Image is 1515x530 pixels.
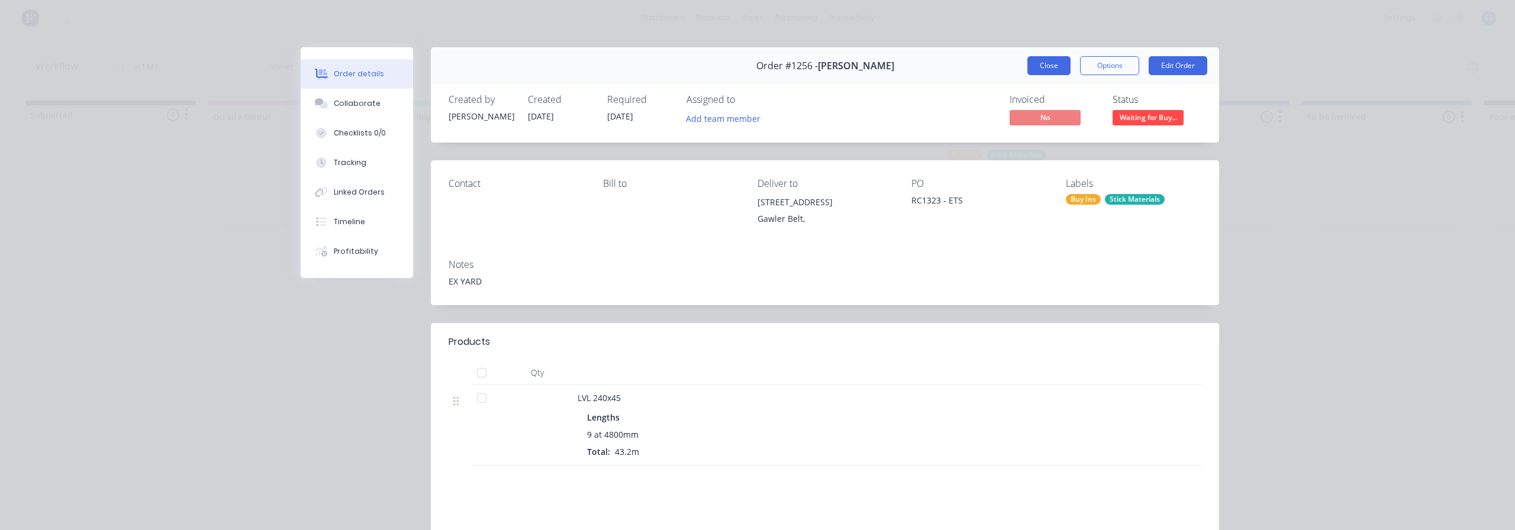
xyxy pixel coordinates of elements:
[578,392,621,403] span: LVL 240x45
[1066,194,1101,205] div: Buy Ins
[301,118,413,148] button: Checklists 0/0
[757,194,893,211] div: [STREET_ADDRESS]
[756,60,818,72] span: Order #1256 -
[603,178,739,189] div: Bill to
[757,178,893,189] div: Deliver to
[449,335,490,349] div: Products
[528,94,593,105] div: Created
[686,94,805,105] div: Assigned to
[449,178,584,189] div: Contact
[1149,56,1207,75] button: Edit Order
[334,157,366,168] div: Tracking
[911,178,1047,189] div: PO
[1080,56,1139,75] button: Options
[334,128,386,138] div: Checklists 0/0
[1010,94,1098,105] div: Invoiced
[911,194,1047,211] div: RC1323 - ETS
[1027,56,1071,75] button: Close
[334,69,384,79] div: Order details
[334,187,385,198] div: Linked Orders
[757,211,893,227] div: Gawler Belt,
[607,94,672,105] div: Required
[449,94,514,105] div: Created by
[1066,178,1201,189] div: Labels
[301,89,413,118] button: Collaborate
[1113,110,1184,128] button: Waiting for Buy...
[301,59,413,89] button: Order details
[301,237,413,266] button: Profitability
[607,111,633,122] span: [DATE]
[818,60,894,72] span: [PERSON_NAME]
[449,275,1201,287] div: EX YARD
[680,110,767,126] button: Add team member
[686,110,767,126] button: Add team member
[334,216,365,227] div: Timeline
[1113,94,1201,105] div: Status
[334,246,378,257] div: Profitability
[757,194,893,232] div: [STREET_ADDRESS]Gawler Belt,
[449,110,514,122] div: [PERSON_NAME]
[449,259,1201,270] div: Notes
[301,177,413,207] button: Linked Orders
[1105,194,1165,205] div: Stick Materials
[502,361,573,384] div: Qty
[610,446,644,457] span: 43.2m
[1010,110,1081,125] span: No
[301,148,413,177] button: Tracking
[587,428,639,441] span: 9 at 4800mm
[334,98,381,109] div: Collaborate
[1113,110,1184,125] span: Waiting for Buy...
[587,411,620,424] span: Lengths
[301,207,413,237] button: Timeline
[528,111,554,122] span: [DATE]
[587,446,610,457] span: Total:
